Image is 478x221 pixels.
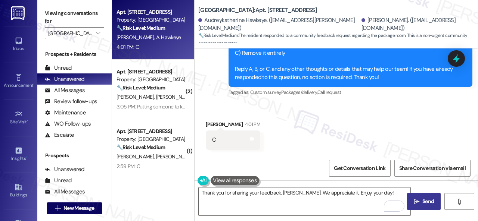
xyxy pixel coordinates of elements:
[4,144,34,164] a: Insights •
[317,89,341,95] span: Call request
[156,94,196,100] span: [PERSON_NAME]
[198,16,360,32] div: Audreykatherine Hawkeye. ([EMAIL_ADDRESS][PERSON_NAME][DOMAIN_NAME])
[4,181,34,201] a: Buildings
[117,163,140,170] div: 2:59 PM: C
[212,136,216,144] div: C
[250,89,281,95] span: Custom survey ,
[117,103,332,110] div: 3:05 PM: Putting someone to keep the package room neat would help residents find their packages
[45,177,72,184] div: Unread
[394,160,471,177] button: Share Conversation via email
[422,198,434,205] span: Send
[117,127,186,135] div: Apt. [STREET_ADDRESS]
[407,193,441,210] button: Send
[117,44,139,50] div: 4:01 PM: C
[63,204,94,212] span: New Message
[117,68,186,76] div: Apt. [STREET_ADDRESS]
[45,120,91,128] div: WO Follow-ups
[117,8,186,16] div: Apt. [STREET_ADDRESS]
[47,202,102,214] button: New Message
[456,199,462,205] i: 
[4,108,34,128] a: Site Visit •
[45,188,85,196] div: All Messages
[45,64,72,72] div: Unread
[361,16,472,32] div: [PERSON_NAME]. ([EMAIL_ADDRESS][DOMAIN_NAME])
[117,34,156,41] span: [PERSON_NAME]
[117,84,165,91] strong: 🔧 Risk Level: Medium
[45,165,84,173] div: Unanswered
[11,6,26,20] img: ResiDesk Logo
[117,135,186,143] div: Property: [GEOGRAPHIC_DATA]
[45,109,86,117] div: Maintenance
[281,89,317,95] span: Packages/delivery ,
[198,6,317,14] b: [GEOGRAPHIC_DATA]: Apt. [STREET_ADDRESS]
[198,32,238,38] strong: 🔧 Risk Level: Medium
[45,131,74,139] div: Escalate
[27,118,28,123] span: •
[156,34,181,41] span: A. Hawkeye
[117,144,165,151] strong: 🔧 Risk Level: Medium
[45,7,104,27] label: Viewing conversations for
[4,34,34,54] a: Inbox
[45,98,97,105] div: Review follow-ups
[55,205,60,211] i: 
[37,152,112,160] div: Prospects
[37,50,112,58] div: Prospects + Residents
[156,153,193,160] span: [PERSON_NAME]
[33,82,34,87] span: •
[229,87,472,98] div: Tagged as:
[117,16,186,24] div: Property: [GEOGRAPHIC_DATA]
[45,75,84,83] div: Unanswered
[198,32,478,48] span: : The resident responded to a community feedback request regarding the package room. This is a no...
[243,120,260,128] div: 4:01 PM
[414,199,419,205] i: 
[117,94,156,100] span: [PERSON_NAME]
[45,86,85,94] div: All Messages
[199,187,410,215] textarea: To enrich screen reader interactions, please activate Accessibility in Grammarly extension settings
[206,120,260,131] div: [PERSON_NAME]
[399,164,466,172] span: Share Conversation via email
[334,164,385,172] span: Get Conversation Link
[329,160,390,177] button: Get Conversation Link
[117,25,165,31] strong: 🔧 Risk Level: Medium
[96,30,100,36] i: 
[117,153,156,160] span: [PERSON_NAME]
[26,155,27,160] span: •
[48,27,92,39] input: All communities
[117,76,186,83] div: Property: [GEOGRAPHIC_DATA]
